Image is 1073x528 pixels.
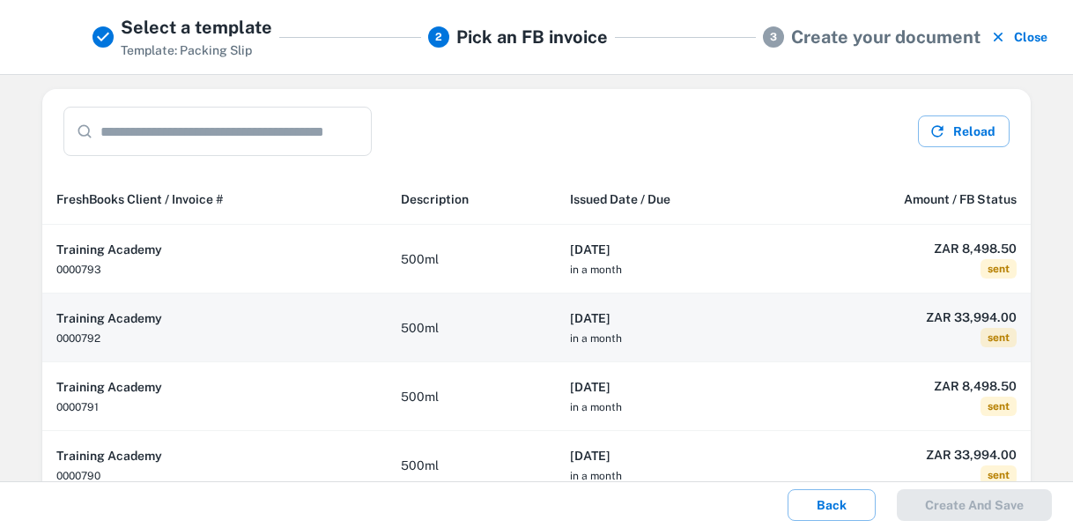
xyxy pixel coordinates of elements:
h6: ZAR 8,498.50 [796,376,1017,396]
h6: [DATE] [570,240,768,259]
span: Issued Date / Due [570,189,670,210]
span: 0000792 [56,332,100,345]
span: Description [401,189,469,210]
h5: Create your document [791,24,980,50]
h6: ZAR 33,994.00 [796,445,1017,465]
td: 500ml [387,294,556,362]
span: in a month [570,470,622,482]
h6: Training Academy [56,377,373,397]
h6: [DATE] [570,446,768,465]
td: 500ml [387,431,556,500]
h6: [DATE] [570,309,768,328]
h6: ZAR 33,994.00 [796,308,1017,327]
span: in a month [570,332,622,345]
span: 0000790 [56,470,100,482]
h5: Select a template [121,14,272,41]
span: sent [980,397,1017,416]
span: 0000793 [56,264,101,276]
button: Reload [918,115,1010,147]
h5: Pick an FB invoice [456,24,608,50]
td: 500ml [387,362,556,431]
h6: Training Academy [56,309,373,328]
h6: [DATE] [570,377,768,397]
span: sent [980,465,1017,485]
span: 0000791 [56,401,99,413]
text: 2 [435,31,442,43]
text: 3 [770,31,777,43]
span: FreshBooks Client / Invoice # [56,189,224,210]
h6: Training Academy [56,446,373,465]
h6: Training Academy [56,240,373,259]
span: Amount / FB Status [904,189,1017,210]
span: in a month [570,401,622,413]
button: Back [788,489,876,521]
span: sent [980,328,1017,347]
h6: ZAR 8,498.50 [796,239,1017,258]
span: Template: Packing Slip [121,43,252,57]
span: in a month [570,264,622,276]
button: Close [988,14,1052,60]
span: sent [980,259,1017,279]
td: 500ml [387,225,556,294]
